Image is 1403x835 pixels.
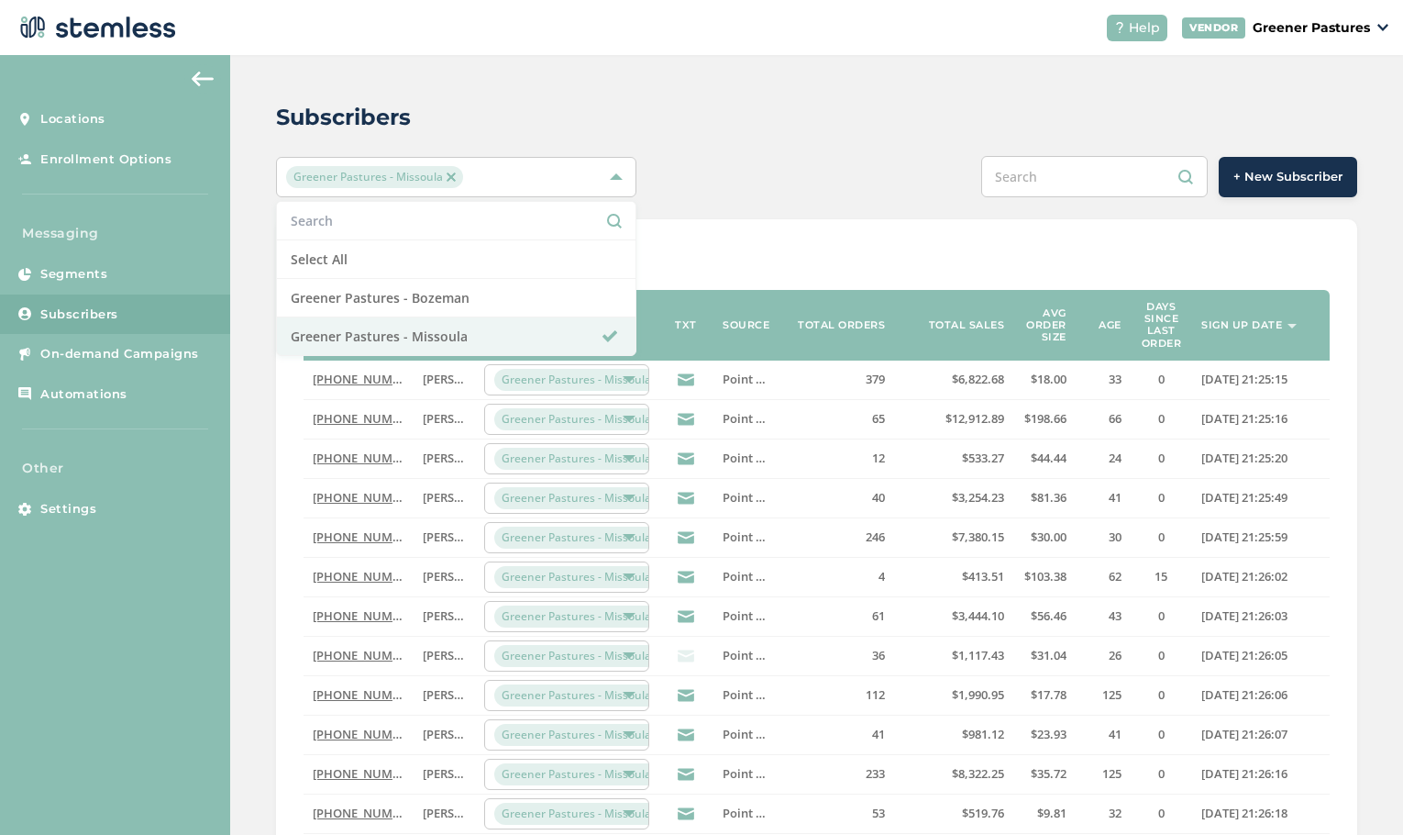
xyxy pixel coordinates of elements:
[494,487,658,509] span: Greener Pastures - Missoula
[1031,726,1066,742] span: $23.93
[903,490,1004,506] label: $3,254.23
[1085,648,1121,663] label: 26
[1201,687,1320,703] label: 2024-05-21 21:26:06
[494,685,658,707] span: Greener Pastures - Missoula
[1201,648,1320,663] label: 2024-05-21 21:26:05
[1201,765,1287,782] span: [DATE] 21:26:16
[784,806,885,821] label: 53
[952,647,1004,663] span: $1,117.43
[1085,529,1121,545] label: 30
[1022,806,1066,821] label: $9.81
[494,645,658,667] span: Greener Pastures - Missoula
[1140,411,1183,427] label: 0
[40,150,171,169] span: Enrollment Options
[423,648,466,663] label: Racquel Roberts
[903,766,1004,782] label: $8,322.25
[1201,806,1320,821] label: 2024-05-21 21:26:18
[313,372,404,387] label: (440) 342-1142
[1201,529,1320,545] label: 2024-05-21 21:25:59
[784,411,885,427] label: 65
[903,687,1004,703] label: $1,990.95
[423,568,516,584] span: [PERSON_NAME]
[675,319,697,331] label: TXT
[1085,451,1121,466] label: 24
[276,101,411,134] h2: Subscribers
[423,805,516,821] span: [PERSON_NAME]
[952,529,1004,545] span: $7,380.15
[1085,372,1121,387] label: 33
[313,529,404,545] label: (406) 207-8183
[1022,411,1066,427] label: $198.66
[40,385,127,404] span: Automations
[1022,490,1066,506] label: $81.36
[1102,765,1121,782] span: 125
[423,766,466,782] label: Anne Marek
[1085,766,1121,782] label: 125
[313,687,404,703] label: (406) 830-0508
[423,686,516,703] span: [PERSON_NAME]
[784,727,885,742] label: 41
[1201,568,1287,584] span: [DATE] 21:26:02
[945,410,1004,427] span: $12,912.89
[277,240,635,279] li: Select All
[1158,450,1165,466] span: 0
[723,451,766,466] label: Point of Sale
[423,647,516,663] span: [PERSON_NAME]
[1201,372,1320,387] label: 2024-05-21 21:25:15
[423,727,466,742] label: JESSICA PARTAIN
[981,156,1208,197] input: Search
[723,319,769,331] label: Source
[1099,319,1121,331] label: Age
[784,490,885,506] label: 40
[1085,727,1121,742] label: 41
[723,765,794,782] span: Point of Sale
[1201,727,1320,742] label: 2024-05-21 21:26:07
[952,371,1004,387] span: $6,822.68
[1201,766,1320,782] label: 2024-05-21 21:26:16
[313,568,418,584] a: [PHONE_NUMBER]
[952,489,1004,506] span: $3,254.23
[723,568,794,584] span: Point of Sale
[1158,686,1165,703] span: 0
[723,766,766,782] label: Point of Sale
[723,490,766,506] label: Point of Sale
[1085,411,1121,427] label: 66
[423,765,516,782] span: [PERSON_NAME]
[423,608,466,624] label: Amber Richter
[1201,489,1287,506] span: [DATE] 21:25:49
[952,686,1004,703] span: $1,990.95
[723,687,766,703] label: Point of Sale
[423,410,516,427] span: [PERSON_NAME]
[1022,529,1066,545] label: $30.00
[962,568,1004,584] span: $413.51
[313,805,418,821] a: [PHONE_NUMBER]
[1201,686,1287,703] span: [DATE] 21:26:06
[903,648,1004,663] label: $1,117.43
[723,372,766,387] label: Point of Sale
[903,806,1004,821] label: $519.76
[423,687,466,703] label: Jason Dunton
[723,647,794,663] span: Point of Sale
[1085,806,1121,821] label: 32
[423,529,516,545] span: [PERSON_NAME]
[1109,450,1121,466] span: 24
[313,607,418,624] a: [PHONE_NUMBER]
[1109,489,1121,506] span: 41
[1158,765,1165,782] span: 0
[723,726,794,742] span: Point of Sale
[1140,648,1183,663] label: 0
[903,411,1004,427] label: $12,912.89
[872,410,885,427] span: 65
[494,724,658,746] span: Greener Pastures - Missoula
[1031,529,1066,545] span: $30.00
[423,489,516,506] span: [PERSON_NAME]
[1022,307,1066,344] label: Avg order size
[313,806,404,821] label: (302) 304-5445
[1109,410,1121,427] span: 66
[1022,372,1066,387] label: $18.00
[784,687,885,703] label: 112
[1109,568,1121,584] span: 62
[723,489,794,506] span: Point of Sale
[277,279,635,317] li: Greener Pastures - Bozeman
[1109,726,1121,742] span: 41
